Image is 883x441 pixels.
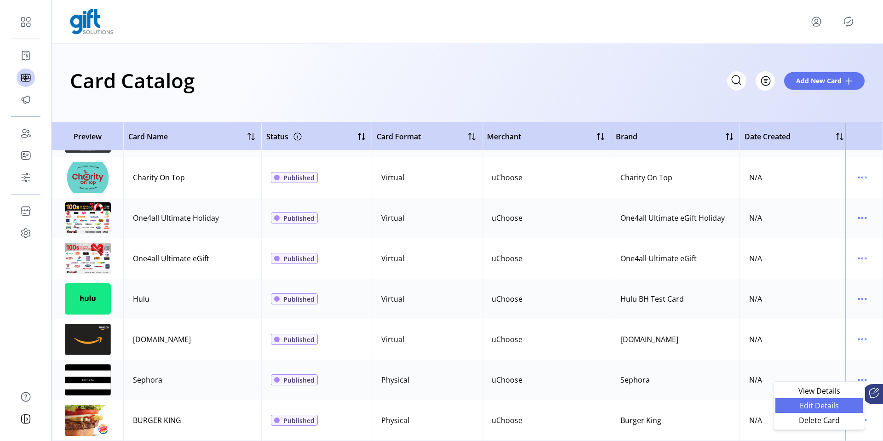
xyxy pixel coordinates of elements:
[745,131,791,142] span: Date Created
[381,253,404,264] div: Virtual
[65,202,111,234] img: preview
[492,374,522,385] div: uChoose
[740,279,850,319] td: N/A
[65,324,111,355] img: preview
[70,64,195,97] h1: Card Catalog
[740,238,850,279] td: N/A
[784,72,865,90] button: Add New Card
[492,212,522,223] div: uChoose
[381,374,409,385] div: Physical
[740,360,850,400] td: N/A
[775,413,863,428] li: Delete Card
[855,211,870,225] button: menu
[492,334,522,345] div: uChoose
[381,172,404,183] div: Virtual
[781,417,857,424] span: Delete Card
[65,243,111,274] img: preview
[133,374,162,385] div: Sephora
[620,374,650,385] div: Sephora
[65,364,111,395] img: preview
[377,131,421,142] span: Card Format
[283,213,315,223] span: Published
[727,71,746,91] input: Search
[740,319,850,360] td: N/A
[740,400,850,441] td: N/A
[57,131,119,142] span: Preview
[283,173,315,183] span: Published
[266,129,303,144] div: Status
[65,283,111,315] img: preview
[283,335,315,344] span: Published
[133,415,181,426] div: BURGER KING
[620,415,661,426] div: Burger King
[133,172,185,183] div: Charity On Top
[809,14,824,29] button: menu
[381,415,409,426] div: Physical
[128,131,168,142] span: Card Name
[855,372,870,387] button: menu
[381,334,404,345] div: Virtual
[740,157,850,198] td: N/A
[381,293,404,304] div: Virtual
[65,405,111,436] img: preview
[492,172,522,183] div: uChoose
[492,293,522,304] div: uChoose
[616,131,637,142] span: Brand
[65,162,111,193] img: preview
[283,416,315,425] span: Published
[133,212,219,223] div: One4all Ultimate Holiday
[283,375,315,385] span: Published
[775,398,863,413] li: Edit Details
[841,14,856,29] button: Publisher Panel
[620,172,672,183] div: Charity On Top
[620,293,684,304] div: Hulu BH Test Card
[70,9,114,34] img: logo
[756,71,775,91] button: Filter Button
[283,254,315,263] span: Published
[492,415,522,426] div: uChoose
[781,402,857,409] span: Edit Details
[775,384,863,398] li: View Details
[855,292,870,306] button: menu
[133,293,149,304] div: Hulu
[133,253,209,264] div: One4all Ultimate eGift
[492,253,522,264] div: uChoose
[855,251,870,266] button: menu
[781,387,857,395] span: View Details
[796,76,842,86] span: Add New Card
[740,198,850,238] td: N/A
[620,253,697,264] div: One4all Ultimate eGift
[487,131,521,142] span: Merchant
[381,212,404,223] div: Virtual
[133,334,191,345] div: [DOMAIN_NAME]
[620,334,678,345] div: [DOMAIN_NAME]
[620,212,725,223] div: One4all Ultimate eGift Holiday
[855,170,870,185] button: menu
[855,332,870,347] button: menu
[283,294,315,304] span: Published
